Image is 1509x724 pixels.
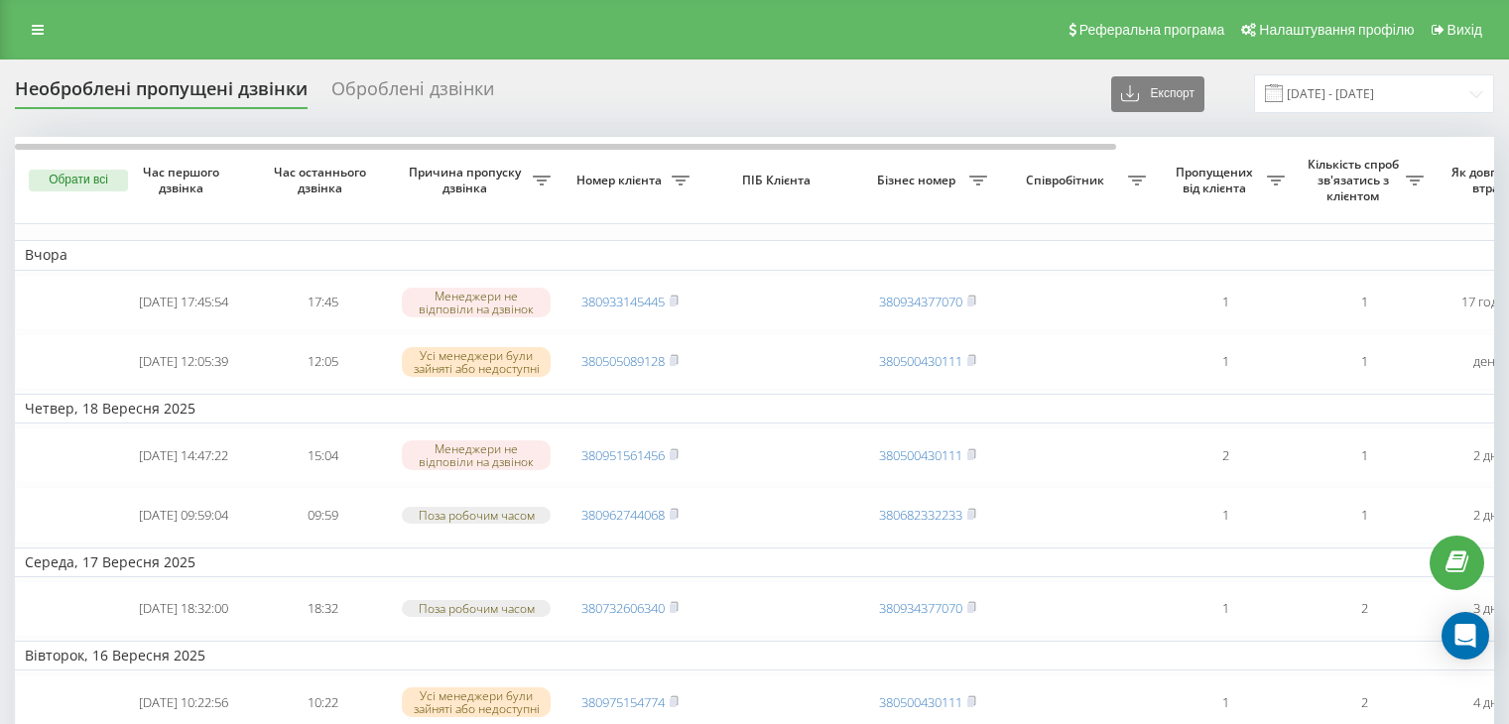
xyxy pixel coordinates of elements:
[879,446,962,464] a: 380500430111
[253,334,392,390] td: 12:05
[1166,165,1267,195] span: Пропущених від клієнта
[114,487,253,543] td: [DATE] 09:59:04
[1111,76,1204,112] button: Експорт
[253,487,392,543] td: 09:59
[402,687,551,717] div: Усі менеджери були зайняті або недоступні
[15,78,308,109] div: Необроблені пропущені дзвінки
[1295,275,1434,330] td: 1
[269,165,376,195] span: Час останнього дзвінка
[1156,427,1295,483] td: 2
[581,352,665,370] a: 380505089128
[1305,157,1406,203] span: Кількість спроб зв'язатись з клієнтом
[1156,581,1295,637] td: 1
[253,427,392,483] td: 15:04
[331,78,494,109] div: Оброблені дзвінки
[402,288,551,317] div: Менеджери не відповіли на дзвінок
[402,165,533,195] span: Причина пропуску дзвінка
[1442,612,1489,660] div: Open Intercom Messenger
[879,599,962,617] a: 380934377070
[402,347,551,377] div: Усі менеджери були зайняті або недоступні
[402,507,551,524] div: Поза робочим часом
[1295,581,1434,637] td: 2
[879,293,962,310] a: 380934377070
[1079,22,1225,38] span: Реферальна програма
[1156,334,1295,390] td: 1
[114,275,253,330] td: [DATE] 17:45:54
[130,165,237,195] span: Час першого дзвінка
[716,173,841,188] span: ПІБ Клієнта
[879,693,962,711] a: 380500430111
[581,446,665,464] a: 380951561456
[1007,173,1128,188] span: Співробітник
[29,170,128,191] button: Обрати всі
[253,581,392,637] td: 18:32
[402,600,551,617] div: Поза робочим часом
[868,173,969,188] span: Бізнес номер
[1447,22,1482,38] span: Вихід
[1295,427,1434,483] td: 1
[879,506,962,524] a: 380682332233
[570,173,672,188] span: Номер клієнта
[114,581,253,637] td: [DATE] 18:32:00
[114,334,253,390] td: [DATE] 12:05:39
[114,427,253,483] td: [DATE] 14:47:22
[253,275,392,330] td: 17:45
[581,599,665,617] a: 380732606340
[1156,275,1295,330] td: 1
[581,506,665,524] a: 380962744068
[1295,334,1434,390] td: 1
[581,293,665,310] a: 380933145445
[581,693,665,711] a: 380975154774
[402,440,551,470] div: Менеджери не відповіли на дзвінок
[1156,487,1295,543] td: 1
[879,352,962,370] a: 380500430111
[1259,22,1414,38] span: Налаштування профілю
[1295,487,1434,543] td: 1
